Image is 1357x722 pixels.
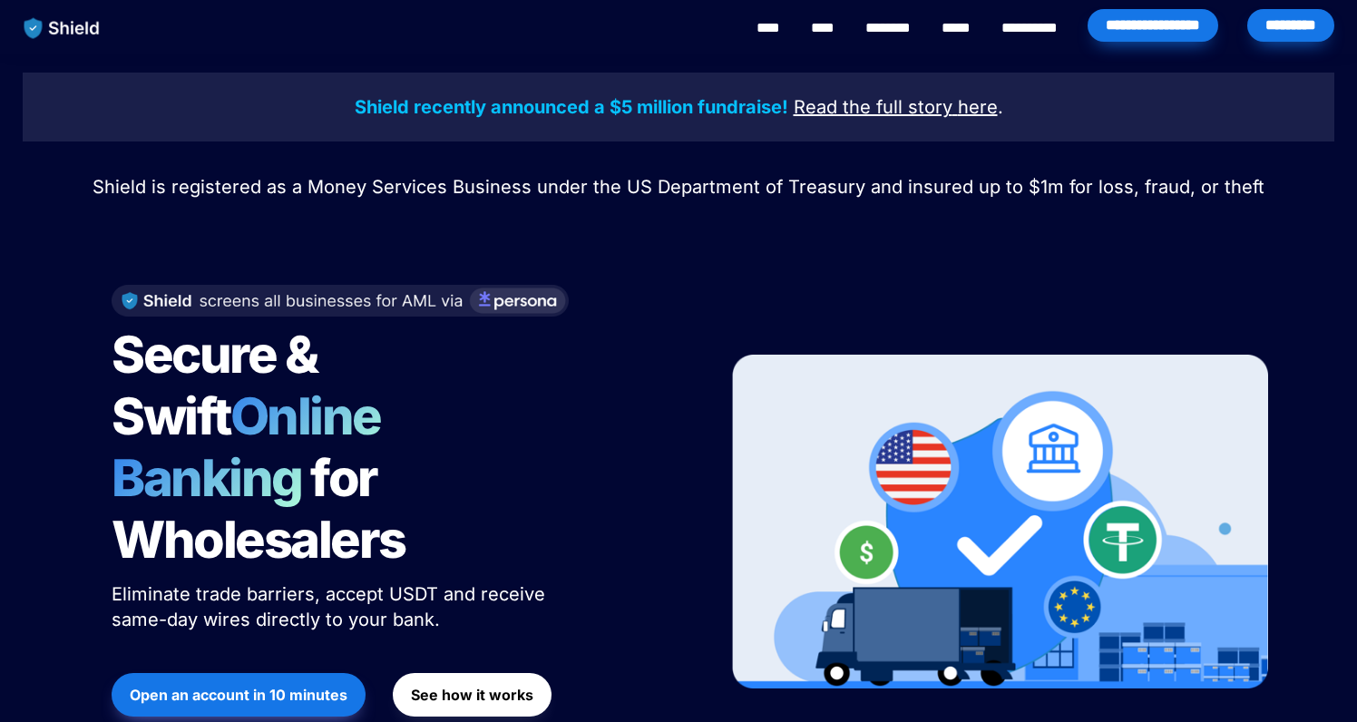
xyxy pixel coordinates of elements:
[958,99,998,117] a: here
[112,583,551,630] span: Eliminate trade barriers, accept USDT and receive same-day wires directly to your bank.
[112,385,399,509] span: Online Banking
[794,99,952,117] a: Read the full story
[355,96,788,118] strong: Shield recently announced a $5 million fundraise!
[112,673,366,717] button: Open an account in 10 minutes
[794,96,952,118] u: Read the full story
[958,96,998,118] u: here
[93,176,1264,198] span: Shield is registered as a Money Services Business under the US Department of Treasury and insured...
[393,673,552,717] button: See how it works
[112,447,405,571] span: for Wholesalers
[998,96,1003,118] span: .
[112,324,326,447] span: Secure & Swift
[130,686,347,704] strong: Open an account in 10 minutes
[15,9,109,47] img: website logo
[411,686,533,704] strong: See how it works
